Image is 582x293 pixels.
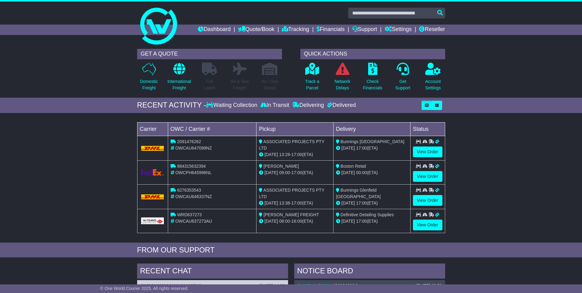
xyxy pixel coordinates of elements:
[410,122,445,136] td: Status
[336,145,408,151] div: (ETA)
[140,283,285,288] div: ( )
[279,201,290,205] span: 13:38
[137,101,206,110] div: RECENT ACTIVITY -
[363,62,383,95] a: CheckFinancials
[291,152,302,157] span: 17:00
[326,102,356,109] div: Delivered
[305,62,320,95] a: Track aParcel
[341,146,355,150] span: [DATE]
[264,164,299,169] span: [PERSON_NAME]
[279,152,290,157] span: 13:28
[291,170,302,175] span: 17:00
[305,78,319,91] p: Track a Parcel
[356,170,367,175] span: 00:00
[177,212,202,217] span: WRD637273
[294,264,445,280] div: NOTICE BOARD
[175,194,212,199] span: OWCAU646337NZ
[238,25,274,35] a: Quote/Book
[264,219,278,224] span: [DATE]
[264,170,278,175] span: [DATE]
[291,102,326,109] div: Delivering
[140,78,158,91] p: Domestic Freight
[416,283,442,288] div: [DATE] 08:50
[335,283,357,288] span: S00063934
[262,78,278,91] p: Air / Sea Depot
[334,78,350,91] p: Network Delays
[341,139,404,144] span: Bunnings [GEOGRAPHIC_DATA]
[141,217,164,224] img: GetCarrierServiceLogo
[356,219,367,224] span: 17:00
[282,25,309,35] a: Tracking
[264,201,278,205] span: [DATE]
[259,283,285,288] div: [DATE] 14:30
[177,139,201,144] span: 2091476262
[334,62,350,95] a: NetworkDelays
[279,170,290,175] span: 09:00
[175,170,211,175] span: OWCPH645996NL
[177,188,201,193] span: 6276353543
[256,122,333,136] td: Pickup
[341,219,355,224] span: [DATE]
[259,139,324,150] span: ASSOCIATED PROJECTS PTY LTD
[140,62,158,95] a: DomesticFreight
[168,122,256,136] td: OWC / Carrier #
[352,25,377,35] a: Support
[341,201,355,205] span: [DATE]
[168,78,191,91] p: International Freight
[336,188,381,199] span: Bunnings Glenfield [GEOGRAPHIC_DATA]
[336,200,408,206] div: (ETA)
[413,146,442,157] a: View Order
[259,218,331,225] div: - (ETA)
[259,102,291,109] div: In Transit
[264,152,278,157] span: [DATE]
[167,62,191,95] a: InternationalFreight
[141,194,164,199] img: DHL.png
[100,286,189,291] span: © One World Courier 2025. All rights reserved.
[300,49,445,59] div: QUICK ACTIONS
[259,151,331,158] div: - (ETA)
[297,283,442,288] div: ( )
[341,164,366,169] span: Boston Retail
[175,146,212,150] span: OWCAU647099NZ
[141,169,164,176] img: GetCarrierServiceLogo
[336,218,408,225] div: (ETA)
[341,212,394,217] span: Definitive Detailing Supplies
[291,219,302,224] span: 16:00
[137,246,445,255] div: FROM OUR SUPPORT
[175,219,212,224] span: OWCAU637273AU
[259,188,324,199] span: ASSOCIATED PROJECTS PTY LTD
[141,146,164,151] img: DHL.png
[137,49,282,59] div: GET A QUOTE
[419,25,445,35] a: Reseller
[137,122,168,136] td: Carrier
[385,25,412,35] a: Settings
[356,146,367,150] span: 17:00
[179,283,200,288] span: s00062722
[206,102,259,109] div: Waiting Collection
[137,264,288,280] div: RECENT CHAT
[425,78,441,91] p: Account Settings
[395,62,410,95] a: GetSupport
[202,78,217,91] p: Full Loads
[363,78,382,91] p: Check Financials
[297,283,333,288] a: OWCPH645996NL
[291,201,302,205] span: 17:00
[413,171,442,182] a: View Order
[264,212,319,217] span: [PERSON_NAME] FREIGHT
[259,200,331,206] div: - (ETA)
[356,201,367,205] span: 17:00
[279,219,290,224] span: 08:00
[395,78,410,91] p: Get Support
[317,25,345,35] a: Financials
[413,195,442,206] a: View Order
[177,164,206,169] span: 884315632394
[413,220,442,230] a: View Order
[198,25,231,35] a: Dashboard
[259,170,331,176] div: - (ETA)
[231,78,249,91] p: Air & Sea Freight
[341,170,355,175] span: [DATE]
[140,283,177,288] a: OWCCN632004AU
[425,62,441,95] a: AccountSettings
[333,122,410,136] td: Delivery
[336,170,408,176] div: (ETA)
